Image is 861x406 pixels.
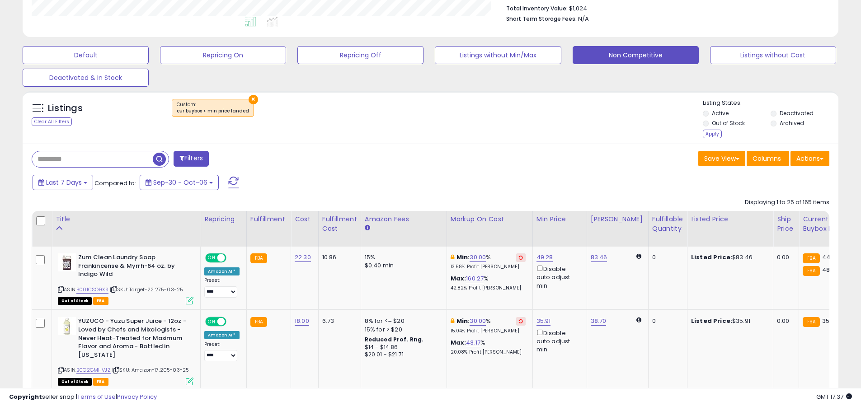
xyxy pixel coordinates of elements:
[712,109,729,117] label: Active
[745,198,829,207] div: Displaying 1 to 25 of 165 items
[451,317,526,334] div: %
[58,317,76,335] img: 316PUbbd3kL._SL40_.jpg
[447,211,532,247] th: The percentage added to the cost of goods (COGS) that forms the calculator for Min & Max prices.
[46,178,82,187] span: Last 7 Days
[76,366,111,374] a: B0C2GMHVJZ
[204,215,243,224] div: Repricing
[652,215,683,233] div: Fulfillable Quantity
[703,99,838,107] p: Listing States:
[93,297,108,305] span: FBA
[322,215,357,233] div: Fulfillment Cost
[365,326,440,334] div: 15% for > $20
[58,378,92,386] span: All listings that are currently out of stock and unavailable for purchase on Amazon
[295,215,315,224] div: Cost
[753,154,781,163] span: Columns
[591,317,607,326] a: 38.70
[506,2,823,13] li: $1,024
[58,253,76,271] img: 416zb92u3YL._SL40_.jpg
[652,253,680,261] div: 0
[250,253,267,263] small: FBA
[365,224,370,232] small: Amazon Fees.
[77,392,116,401] a: Terms of Use
[110,286,183,293] span: | SKU: Target-22.275-03-25
[451,215,529,224] div: Markup on Cost
[451,285,526,291] p: 42.82% Profit [PERSON_NAME]
[803,317,819,327] small: FBA
[803,266,819,276] small: FBA
[451,339,526,355] div: %
[33,175,93,190] button: Last 7 Days
[803,253,819,263] small: FBA
[58,253,193,303] div: ASIN:
[456,253,470,261] b: Min:
[365,317,440,325] div: 8% for <= $20
[295,317,309,326] a: 18.00
[536,328,580,354] div: Disable auto adjust min
[250,215,287,224] div: Fulfillment
[816,392,852,401] span: 2025-10-14 17:37 GMT
[225,254,240,262] span: OFF
[822,266,830,274] span: 48
[78,317,188,361] b: YUZUCO - Yuzu Super Juice - 12oz - Loved by Chefs and Mixologists - Never Heat-Treated for Maximu...
[160,46,286,64] button: Repricing On
[9,393,157,401] div: seller snap | |
[249,95,258,104] button: ×
[506,5,568,12] b: Total Inventory Value:
[94,179,136,187] span: Compared to:
[536,264,580,290] div: Disable auto adjust min
[140,175,219,190] button: Sep-30 - Oct-06
[225,318,240,326] span: OFF
[112,366,189,373] span: | SKU: Amazon-17.205-03-25
[174,151,209,167] button: Filters
[48,102,83,115] h5: Listings
[698,151,745,166] button: Save View
[365,351,440,359] div: $20.01 - $21.71
[451,349,526,355] p: 20.08% Profit [PERSON_NAME]
[780,119,804,127] label: Archived
[206,318,217,326] span: ON
[451,275,526,291] div: %
[451,338,466,347] b: Max:
[466,274,484,283] a: 160.27
[365,215,443,224] div: Amazon Fees
[710,46,836,64] button: Listings without Cost
[322,317,354,325] div: 6.73
[78,253,188,281] b: Zum Clean Laundry Soap Frankincense & Myrrh-64 oz. by Indigo Wild
[204,341,240,362] div: Preset:
[536,317,551,326] a: 35.91
[691,253,732,261] b: Listed Price:
[295,253,311,262] a: 22.30
[691,317,732,325] b: Listed Price:
[803,215,849,233] div: Current Buybox Price
[117,392,157,401] a: Privacy Policy
[536,253,553,262] a: 49.28
[365,344,440,351] div: $14 - $14.86
[652,317,680,325] div: 0
[456,317,470,325] b: Min:
[204,277,240,298] div: Preset:
[206,254,217,262] span: ON
[747,151,789,166] button: Columns
[153,178,207,187] span: Sep-30 - Oct-06
[573,46,699,64] button: Non Competitive
[451,328,526,334] p: 15.04% Profit [PERSON_NAME]
[451,264,526,270] p: 13.58% Profit [PERSON_NAME]
[703,130,722,138] div: Apply
[32,117,72,126] div: Clear All Filters
[777,317,792,325] div: 0.00
[822,253,840,261] span: 44.34
[56,215,197,224] div: Title
[691,317,766,325] div: $35.91
[76,286,108,294] a: B001CSO9XS
[777,253,792,261] div: 0.00
[177,101,249,115] span: Custom:
[451,253,526,270] div: %
[177,108,249,114] div: cur buybox < min price landed
[435,46,561,64] button: Listings without Min/Max
[365,261,440,270] div: $0.40 min
[365,336,424,343] b: Reduced Prof. Rng.
[204,331,240,339] div: Amazon AI *
[204,267,240,275] div: Amazon AI *
[591,215,645,224] div: [PERSON_NAME]
[470,253,486,262] a: 30.00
